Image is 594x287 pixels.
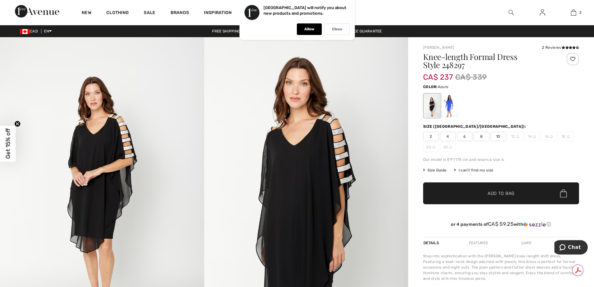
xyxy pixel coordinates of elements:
[144,10,155,17] a: Sale
[332,27,342,32] p: Close
[488,190,514,197] span: Add to Bag
[423,253,579,281] div: Step into sophistication with the [PERSON_NAME] knee-length shift dress. Featuring a boat-neck de...
[82,10,91,17] a: New
[541,132,557,141] span: 16
[558,9,589,16] a: 2
[20,29,40,33] span: CAD
[263,5,346,16] p: [GEOGRAPHIC_DATA] will notify you about new products and promotions.
[490,132,506,141] span: 10
[474,132,489,141] span: 8
[567,135,570,138] img: ring-m.svg
[535,9,550,17] a: Sign In
[204,10,232,17] span: Inspiration
[423,167,447,173] span: Size Guide
[424,94,440,117] div: Black
[15,5,59,17] img: 1ère Avenue
[457,132,472,141] span: 6
[449,146,452,149] img: ring-m.svg
[524,132,540,141] span: 14
[542,45,579,50] div: 2 Reviews
[533,135,536,138] img: ring-m.svg
[423,237,441,249] div: Details
[304,27,314,32] p: Allow
[106,10,129,17] a: Clothing
[454,167,493,173] div: I can't find my size
[14,121,21,127] button: Close teaser
[4,128,12,159] span: Get 15% off
[423,157,579,162] div: Our model is 5'9"/175 cm and wears a size 6.
[554,240,588,256] iframe: Opens a widget where you can chat to one of our agents
[423,182,579,204] button: Add to Bag
[423,124,527,129] div: Size ([GEOGRAPHIC_DATA]/[GEOGRAPHIC_DATA]):
[509,9,514,16] img: search the website
[560,237,579,249] div: Shipping
[423,142,439,152] span: 20
[326,29,387,33] a: Lowest Price Guarantee
[455,72,487,83] span: CA$ 339
[44,29,52,33] span: EN
[207,29,286,33] a: Free shipping on orders over $99
[423,67,453,82] span: CA$ 237
[440,132,456,141] span: 4
[516,237,537,249] div: Care
[560,189,567,197] img: Bag.svg
[540,9,545,16] img: My Info
[171,10,189,17] a: Brands
[423,85,438,89] span: Color:
[579,10,582,15] span: 2
[507,132,523,141] span: 12
[423,221,579,230] div: or 4 payments ofCA$ 59.25withSezzle Click to learn more about Sezzle
[558,132,573,141] span: 18
[432,146,436,149] img: ring-m.svg
[423,132,439,141] span: 2
[423,221,579,227] div: or 4 payments of with
[464,237,493,249] div: Features
[20,29,30,34] img: Canadian Dollar
[440,142,456,152] span: 22
[442,94,458,117] div: Azure
[423,53,553,69] h1: Knee-length Formal Dress Style 248297
[423,45,454,50] a: [PERSON_NAME]
[516,135,519,138] img: ring-m.svg
[571,9,576,16] img: My Bag
[438,85,449,89] span: Azure
[523,222,546,227] img: Sezzle
[550,135,553,138] img: ring-m.svg
[488,221,514,227] span: CA$ 59.25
